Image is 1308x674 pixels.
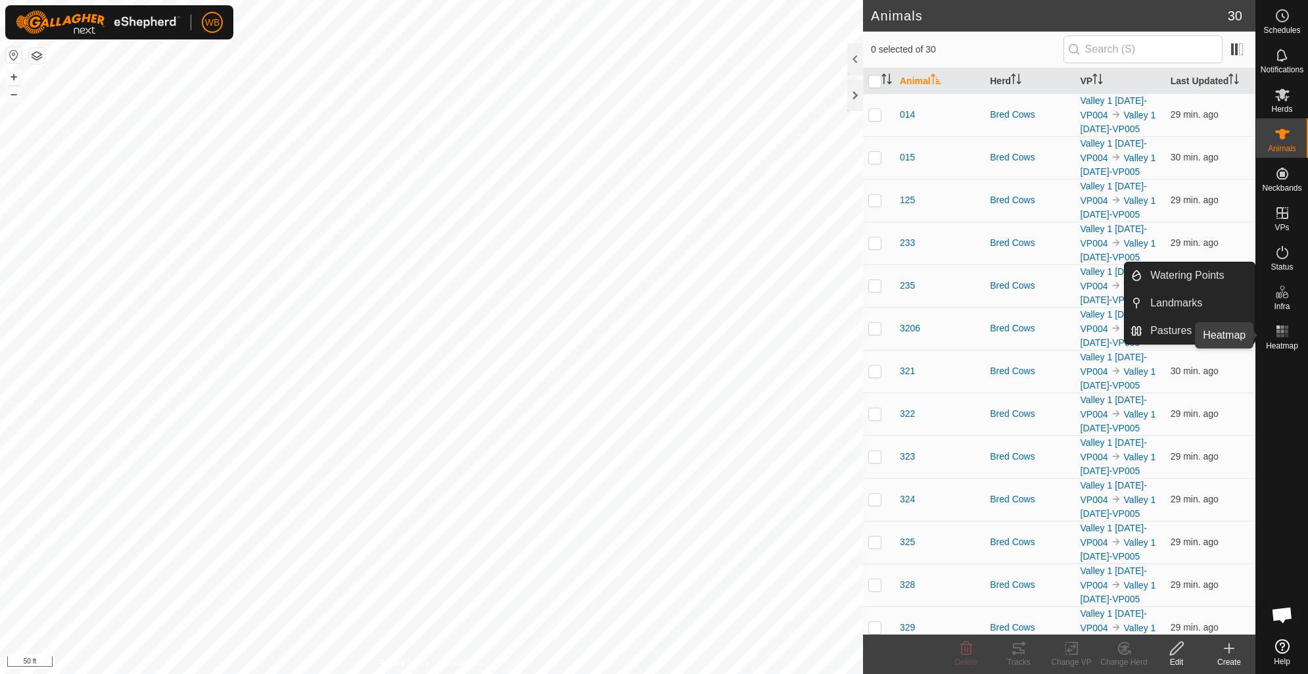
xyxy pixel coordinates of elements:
a: Watering Points [1142,262,1255,289]
div: Change VP [1045,656,1098,668]
a: Valley 1 [DATE]-VP004 [1081,95,1147,120]
a: Valley 1 [DATE]-VP004 [1081,266,1147,291]
a: Valley 1 [DATE]-VP005 [1081,324,1156,348]
div: Bred Cows [990,493,1069,506]
a: Valley 1 [DATE]-VP004 [1081,608,1147,633]
span: 324 [900,493,915,506]
span: Animals [1268,145,1296,153]
li: Landmarks [1125,290,1255,316]
img: to [1111,237,1121,248]
li: Watering Points [1125,262,1255,289]
div: Edit [1150,656,1203,668]
th: VP [1075,68,1165,94]
a: Valley 1 [DATE]-VP005 [1081,494,1156,519]
button: – [6,86,22,102]
span: 235 [900,279,915,293]
span: 322 [900,407,915,421]
div: Open chat [1263,595,1302,635]
img: to [1111,579,1121,590]
span: Oct 13, 2025, 7:30 AM [1171,366,1219,376]
p-sorticon: Activate to sort [1011,76,1021,86]
span: 321 [900,364,915,378]
span: Oct 13, 2025, 7:30 AM [1171,451,1219,462]
a: Valley 1 [DATE]-VP005 [1081,110,1156,134]
a: Valley 1 [DATE]-VP004 [1081,566,1147,590]
a: Valley 1 [DATE]-VP004 [1081,138,1147,163]
span: Oct 13, 2025, 7:30 AM [1171,537,1219,547]
input: Search (S) [1063,36,1223,63]
a: Valley 1 [DATE]-VP005 [1081,366,1156,391]
img: to [1111,152,1121,162]
div: Bred Cows [990,364,1069,378]
th: Herd [985,68,1075,94]
span: Oct 13, 2025, 7:30 AM [1171,109,1219,120]
a: Contact Us [444,657,483,669]
span: Herds [1271,105,1292,113]
span: 329 [900,621,915,635]
div: Change Herd [1098,656,1150,668]
div: Bred Cows [990,322,1069,335]
span: 233 [900,236,915,250]
span: Oct 13, 2025, 7:30 AM [1171,579,1219,590]
span: Status [1271,263,1293,271]
span: Infra [1274,302,1290,310]
img: to [1111,537,1121,547]
span: Pastures [1150,323,1192,339]
span: Schedules [1263,26,1300,34]
a: Valley 1 [DATE]-VP005 [1081,537,1156,562]
span: Oct 13, 2025, 7:30 AM [1171,622,1219,633]
h2: Animals [871,8,1228,24]
span: 3206 [900,322,920,335]
a: Valley 1 [DATE]-VP004 [1081,480,1147,505]
div: Bred Cows [990,578,1069,592]
span: Oct 13, 2025, 7:30 AM [1171,408,1219,419]
a: Landmarks [1142,290,1255,316]
img: to [1111,451,1121,462]
img: to [1111,195,1121,205]
button: Map Layers [29,48,45,64]
li: Pastures [1125,318,1255,344]
span: Neckbands [1262,184,1301,192]
div: Bred Cows [990,193,1069,207]
span: Oct 13, 2025, 7:30 AM [1171,195,1219,205]
span: 0 selected of 30 [871,43,1063,57]
span: Delete [955,658,978,667]
a: Valley 1 [DATE]-VP004 [1081,437,1147,462]
a: Valley 1 [DATE]-VP005 [1081,238,1156,262]
a: Valley 1 [DATE]-VP004 [1081,352,1147,377]
div: Bred Cows [990,450,1069,464]
div: Bred Cows [990,535,1069,549]
span: Oct 13, 2025, 7:30 AM [1171,237,1219,248]
a: Valley 1 [DATE]-VP004 [1081,181,1147,206]
span: 325 [900,535,915,549]
img: Gallagher Logo [16,11,180,34]
a: Valley 1 [DATE]-VP004 [1081,309,1147,334]
div: Bred Cows [990,407,1069,421]
a: Valley 1 [DATE]-VP004 [1081,395,1147,420]
span: Landmarks [1150,295,1202,311]
img: to [1111,280,1121,291]
p-sorticon: Activate to sort [1228,76,1239,86]
span: 015 [900,151,915,164]
div: Create [1203,656,1255,668]
th: Last Updated [1165,68,1255,94]
img: to [1111,494,1121,504]
p-sorticon: Activate to sort [881,76,892,86]
a: Valley 1 [DATE]-VP004 [1081,224,1147,249]
span: 328 [900,578,915,592]
div: Bred Cows [990,279,1069,293]
img: to [1111,366,1121,376]
a: Valley 1 [DATE]-VP005 [1081,409,1156,433]
span: Help [1274,658,1290,665]
a: Pastures [1142,318,1255,344]
img: to [1111,408,1121,419]
th: Animal [895,68,985,94]
span: Oct 13, 2025, 7:30 AM [1171,152,1219,162]
p-sorticon: Activate to sort [931,76,941,86]
span: 30 [1228,6,1242,26]
span: 323 [900,450,915,464]
span: Watering Points [1150,268,1224,283]
a: Valley 1 [DATE]-VP005 [1081,281,1156,305]
span: Oct 13, 2025, 7:30 AM [1171,494,1219,504]
a: Valley 1 [DATE]-VP005 [1081,452,1156,476]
